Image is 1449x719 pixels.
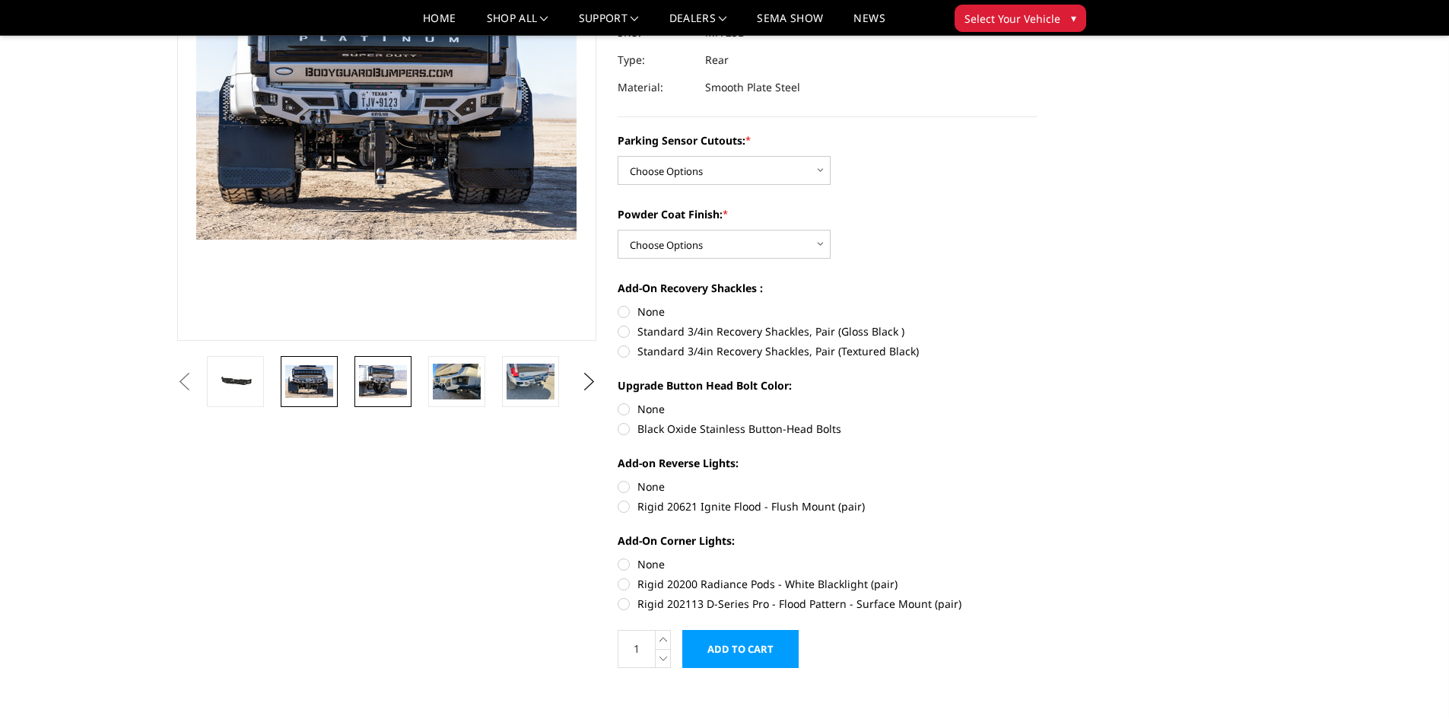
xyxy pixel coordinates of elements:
input: Add to Cart [682,630,799,668]
label: Parking Sensor Cutouts: [618,132,1037,148]
a: Support [579,13,639,35]
button: Previous [173,371,196,393]
label: Add-On Corner Lights: [618,533,1037,549]
a: Dealers [669,13,727,35]
dd: Smooth Plate Steel [705,74,800,101]
img: 2023-2025 Ford F250-350-450 - Freedom Series - Rear Bumper [359,365,407,397]
label: Rigid 20200 Radiance Pods - White Blacklight (pair) [618,576,1037,592]
label: Standard 3/4in Recovery Shackles, Pair (Textured Black) [618,343,1037,359]
label: Powder Coat Finish: [618,206,1037,222]
span: Select Your Vehicle [964,11,1060,27]
label: None [618,304,1037,320]
label: Upgrade Button Head Bolt Color: [618,377,1037,393]
label: None [618,401,1037,417]
label: Rigid 202113 D-Series Pro - Flood Pattern - Surface Mount (pair) [618,596,1037,612]
img: 2023-2025 Ford F250-350-450 - Freedom Series - Rear Bumper [285,365,333,397]
img: 2023-2025 Ford F250-350-450 - Freedom Series - Rear Bumper [433,364,481,399]
label: Rigid 20621 Ignite Flood - Flush Mount (pair) [618,498,1037,514]
label: Add-On Recovery Shackles : [618,280,1037,296]
button: Next [577,371,600,393]
a: SEMA Show [757,13,823,35]
a: News [853,13,885,35]
label: Add-on Reverse Lights: [618,455,1037,471]
button: Select Your Vehicle [955,5,1086,32]
label: Black Oxide Stainless Button-Head Bolts [618,421,1037,437]
label: None [618,556,1037,572]
dt: Type: [618,46,694,74]
dd: Rear [705,46,729,74]
label: Standard 3/4in Recovery Shackles, Pair (Gloss Black ) [618,323,1037,339]
a: Home [423,13,456,35]
img: 2023-2025 Ford F250-350-450 - Freedom Series - Rear Bumper [507,364,554,399]
a: shop all [487,13,548,35]
dt: Material: [618,74,694,101]
span: ▾ [1071,10,1076,26]
label: None [618,479,1037,495]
